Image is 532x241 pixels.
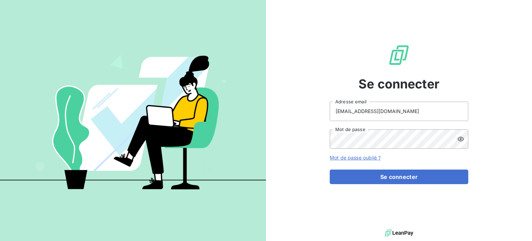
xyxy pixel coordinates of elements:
[330,155,381,161] a: Mot de passe oublié ?
[385,228,413,238] img: logo
[330,102,468,121] input: placeholder
[330,170,468,184] button: Se connecter
[358,75,440,93] span: Se connecter
[388,44,410,66] img: Logo LeanPay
